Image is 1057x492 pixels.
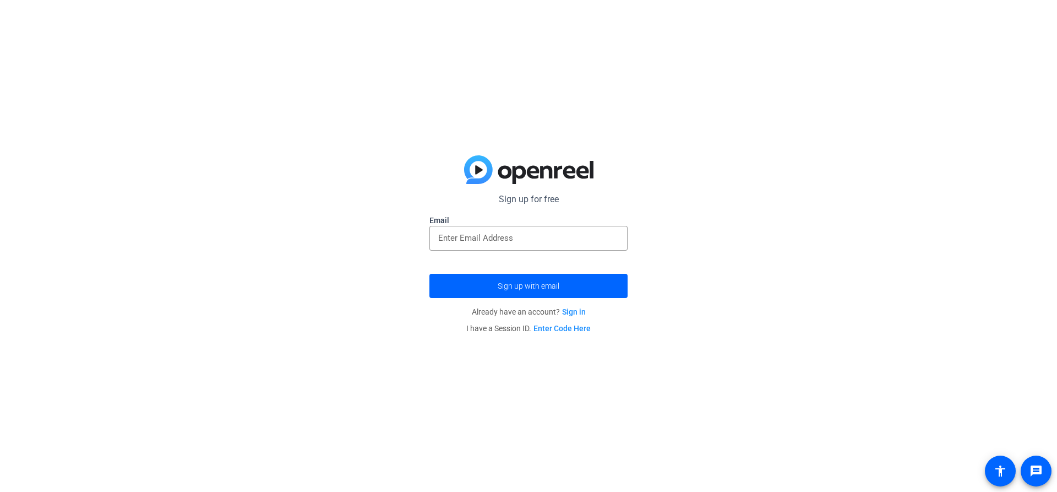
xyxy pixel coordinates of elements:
label: Email [429,215,628,226]
input: Enter Email Address [438,231,619,245]
a: Sign in [562,307,586,316]
mat-icon: accessibility [994,464,1007,478]
a: Enter Code Here [533,324,591,333]
span: Already have an account? [472,307,586,316]
img: blue-gradient.svg [464,155,593,184]
p: Sign up for free [429,193,628,206]
mat-icon: message [1029,464,1043,478]
span: I have a Session ID. [466,324,591,333]
button: Sign up with email [429,274,628,298]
